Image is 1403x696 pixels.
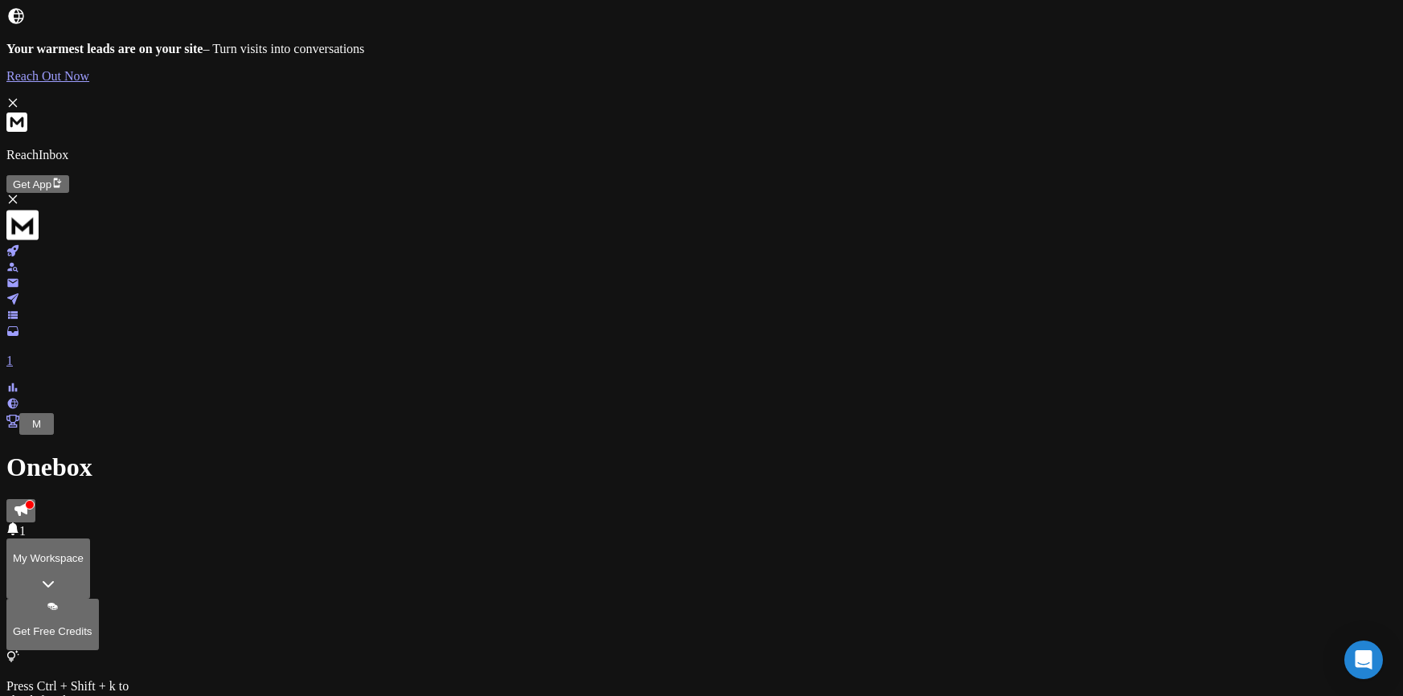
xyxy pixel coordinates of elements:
[6,209,39,241] img: logo
[32,418,41,430] span: M
[1344,641,1383,679] div: Open Intercom Messenger
[6,354,1397,368] p: 1
[6,599,99,650] button: Get Free Credits
[6,175,69,193] button: Get App
[13,552,84,564] p: My Workspace
[6,148,1397,162] p: ReachInbox
[6,42,1397,56] p: – Turn visits into conversations
[37,679,116,693] span: Ctrl + Shift + k
[6,452,1397,482] h1: Onebox
[6,326,1397,368] a: 1
[13,625,92,637] p: Get Free Credits
[6,42,203,55] strong: Your warmest leads are on your site
[19,524,26,538] span: 1
[6,69,1397,84] a: Reach Out Now
[26,416,47,432] button: M
[19,413,54,435] button: M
